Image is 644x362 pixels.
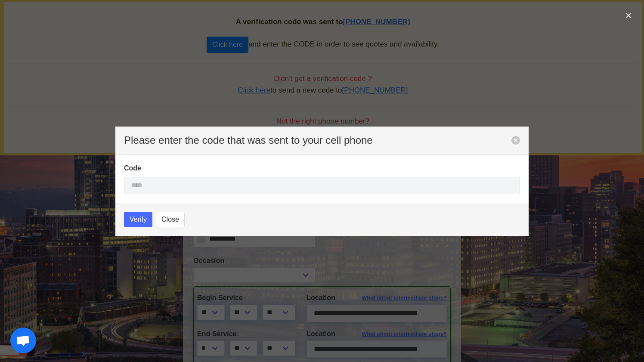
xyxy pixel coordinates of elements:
span: Verify [130,214,147,225]
button: Close [156,212,185,227]
button: Verify [124,212,152,227]
p: Please enter the code that was sent to your cell phone [124,135,511,145]
label: Code [124,163,520,173]
div: Open chat [10,328,36,353]
span: Close [161,214,179,225]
